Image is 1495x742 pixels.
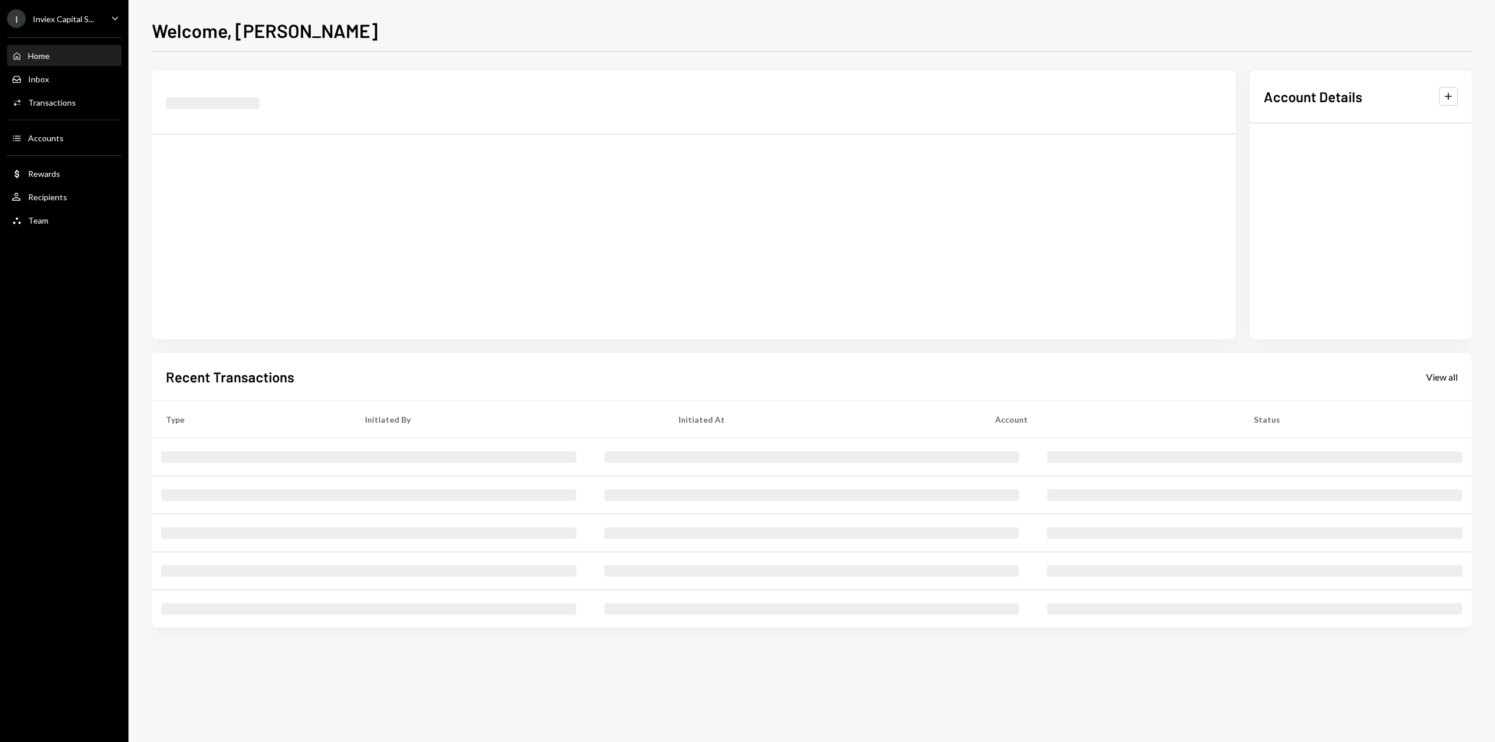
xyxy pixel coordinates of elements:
th: Type [152,400,351,438]
h1: Welcome, [PERSON_NAME] [152,19,378,42]
div: Team [28,215,48,225]
h2: Recent Transactions [166,367,294,386]
a: Transactions [7,92,121,113]
a: Home [7,45,121,66]
th: Initiated By [351,400,665,438]
div: Rewards [28,169,60,179]
div: View all [1426,371,1458,383]
h2: Account Details [1264,87,1362,106]
div: Recipients [28,192,67,202]
div: Accounts [28,133,64,143]
a: Team [7,210,121,231]
div: Home [28,51,50,61]
a: Rewards [7,163,121,184]
div: Inviex Capital S... [33,14,94,24]
div: Transactions [28,97,76,107]
a: Recipients [7,186,121,207]
a: Inbox [7,68,121,89]
div: I [7,9,26,28]
th: Status [1240,400,1472,438]
th: Account [981,400,1240,438]
a: Accounts [7,127,121,148]
th: Initiated At [665,400,981,438]
a: View all [1426,370,1458,383]
div: Inbox [28,74,49,84]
